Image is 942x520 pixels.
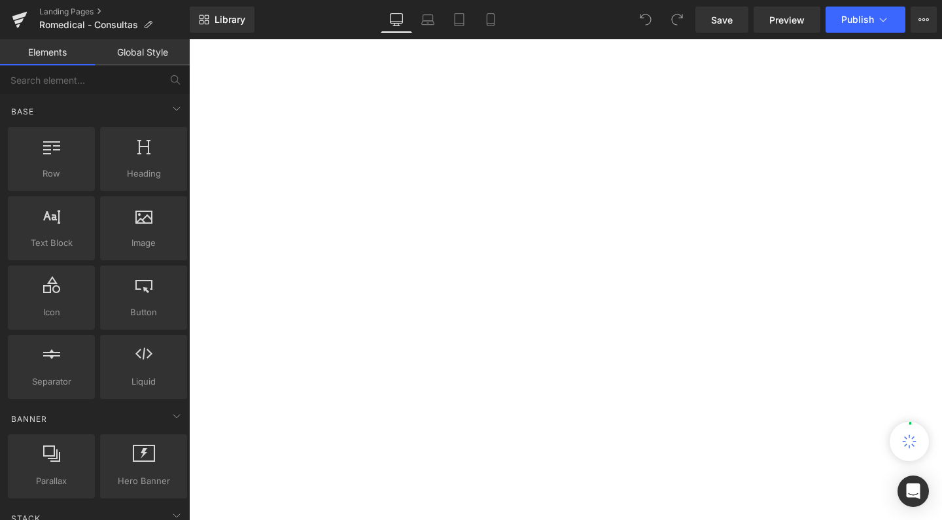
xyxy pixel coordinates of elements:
[10,413,48,425] span: Banner
[12,167,91,181] span: Row
[104,236,183,250] span: Image
[95,39,190,65] a: Global Style
[412,7,444,33] a: Laptop
[39,7,190,17] a: Landing Pages
[826,7,905,33] button: Publish
[190,7,254,33] a: New Library
[841,14,874,25] span: Publish
[664,7,690,33] button: Redo
[475,7,506,33] a: Mobile
[12,236,91,250] span: Text Block
[754,7,820,33] a: Preview
[12,375,91,389] span: Separator
[12,305,91,319] span: Icon
[381,7,412,33] a: Desktop
[711,13,733,27] span: Save
[215,14,245,26] span: Library
[104,305,183,319] span: Button
[911,7,937,33] button: More
[39,20,138,30] span: Romedical - Consultas
[104,167,183,181] span: Heading
[633,7,659,33] button: Undo
[12,474,91,488] span: Parallax
[444,7,475,33] a: Tablet
[769,13,805,27] span: Preview
[104,375,183,389] span: Liquid
[104,474,183,488] span: Hero Banner
[898,476,929,507] div: Open Intercom Messenger
[10,105,35,118] span: Base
